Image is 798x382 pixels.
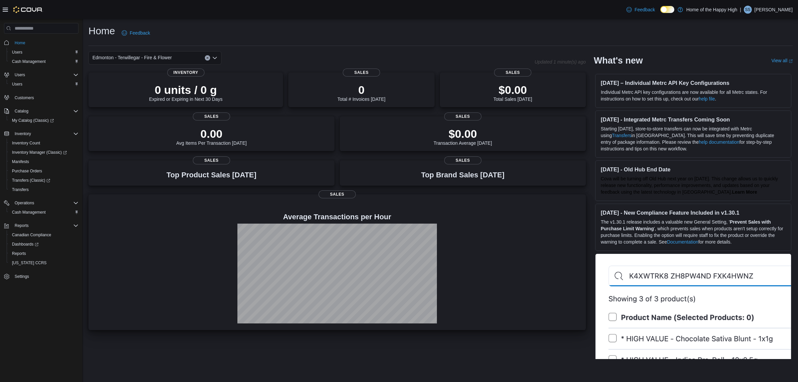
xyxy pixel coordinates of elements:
span: Reports [12,222,78,230]
h1: Home [88,24,115,38]
h3: Top Product Sales [DATE] [167,171,256,179]
span: Inventory Manager (Classic) [12,150,67,155]
a: help documentation [699,139,739,145]
span: [US_STATE] CCRS [12,260,47,266]
span: Reports [12,251,26,256]
span: Purchase Orders [12,168,42,174]
div: Expired or Expiring in Next 30 Days [149,83,222,102]
button: Inventory [12,130,34,138]
button: Inventory Count [7,138,81,148]
span: Operations [12,199,78,207]
a: Purchase Orders [9,167,45,175]
span: Home [15,40,25,46]
span: Home [12,38,78,47]
button: Customers [1,93,81,102]
a: Canadian Compliance [9,231,54,239]
p: Home of the Happy High [686,6,737,14]
button: Transfers [7,185,81,194]
button: Reports [12,222,31,230]
a: Settings [12,273,32,281]
span: Sales [193,156,230,164]
div: Total # Invoices [DATE] [337,83,385,102]
span: Users [9,80,78,88]
span: Transfers [9,186,78,194]
span: My Catalog (Classic) [9,116,78,124]
span: Settings [12,272,78,281]
span: Cash Management [12,210,46,215]
nav: Complex example [4,35,78,298]
span: Transfers (Classic) [9,176,78,184]
span: Cash Management [12,59,46,64]
span: Transfers [12,187,29,192]
div: Avg Items Per Transaction [DATE] [176,127,247,146]
div: Total Sales [DATE] [493,83,532,102]
span: Inventory [167,69,204,77]
button: Purchase Orders [7,166,81,176]
button: Clear input [205,55,210,61]
p: $0.00 [493,83,532,96]
a: Feedback [119,26,153,40]
p: 0 units / 0 g [149,83,222,96]
span: Dashboards [12,242,39,247]
div: Transaction Average [DATE] [434,127,492,146]
p: Individual Metrc API key configurations are now available for all Metrc states. For instructions ... [601,89,786,102]
span: Transfers (Classic) [12,178,50,183]
span: Inventory [12,130,78,138]
a: Feedback [624,3,657,16]
span: Operations [15,200,34,206]
button: Users [7,80,81,89]
a: Manifests [9,158,32,166]
button: Users [7,48,81,57]
a: Reports [9,250,29,258]
span: Customers [12,94,78,102]
a: [US_STATE] CCRS [9,259,49,267]
h2: What's new [594,55,643,66]
h3: [DATE] - New Compliance Feature Included in v1.30.1 [601,209,786,216]
span: Manifests [9,158,78,166]
span: Users [15,72,25,78]
button: [US_STATE] CCRS [7,258,81,268]
h4: Average Transactions per Hour [94,213,581,221]
span: Sales [319,190,356,198]
span: Reports [9,250,78,258]
a: My Catalog (Classic) [9,116,57,124]
span: Sales [193,112,230,120]
span: Sales [444,112,481,120]
button: Cash Management [7,57,81,66]
button: Operations [12,199,37,207]
div: Sajjad Syed [744,6,752,14]
a: Inventory Manager (Classic) [9,148,69,156]
span: Feedback [634,6,655,13]
span: Sales [343,69,380,77]
button: Operations [1,198,81,208]
a: Cash Management [9,58,48,66]
button: Settings [1,272,81,281]
img: Cova [13,6,43,13]
a: Users [9,80,25,88]
p: | [740,6,741,14]
span: Catalog [15,108,28,114]
span: Canadian Compliance [9,231,78,239]
p: [PERSON_NAME] [754,6,793,14]
button: Home [1,38,81,47]
button: Open list of options [212,55,217,61]
p: 0 [337,83,385,96]
p: Updated 1 minute(s) ago [535,59,586,65]
span: Users [9,48,78,56]
input: Dark Mode [660,6,674,13]
button: Inventory [1,129,81,138]
a: Learn More [732,189,757,195]
span: Sales [494,69,531,77]
button: Manifests [7,157,81,166]
span: SS [745,6,750,14]
button: Reports [7,249,81,258]
a: Customers [12,94,37,102]
span: Users [12,50,22,55]
a: Dashboards [7,240,81,249]
span: Inventory Manager (Classic) [9,148,78,156]
span: Reports [15,223,29,228]
span: Feedback [130,30,150,36]
span: Inventory [15,131,31,136]
a: Transfers [9,186,31,194]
